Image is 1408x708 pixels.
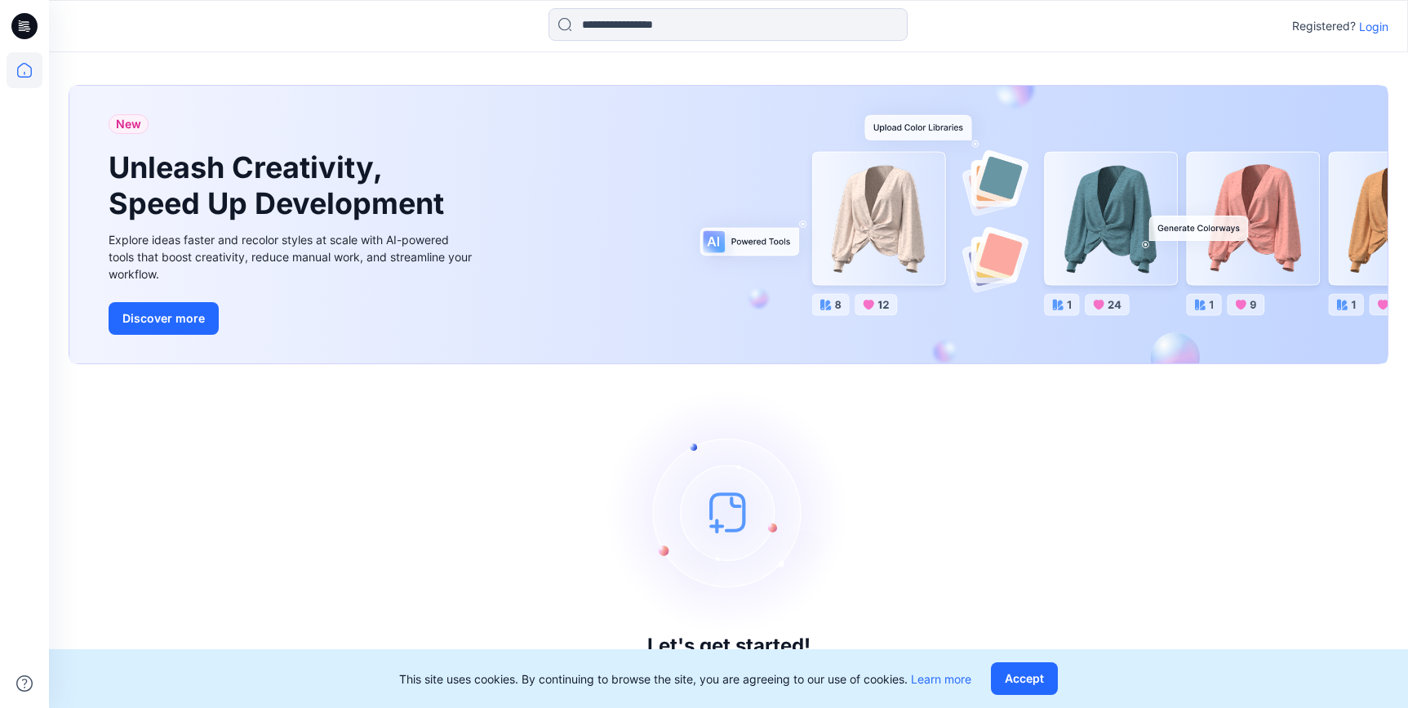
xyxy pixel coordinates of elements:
p: Login [1359,18,1388,35]
img: empty-state-image.svg [606,390,851,635]
h3: Let's get started! [647,635,811,657]
a: Learn more [911,672,971,686]
div: Explore ideas faster and recolor styles at scale with AI-powered tools that boost creativity, red... [109,231,476,283]
p: This site uses cookies. By continuing to browse the site, you are agreeing to our use of cookies. [399,670,971,688]
a: Discover more [109,302,476,335]
span: New [116,114,141,134]
button: Discover more [109,302,219,335]
p: Registered? [1292,16,1356,36]
h1: Unleash Creativity, Speed Up Development [109,150,451,220]
button: Accept [991,662,1058,695]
